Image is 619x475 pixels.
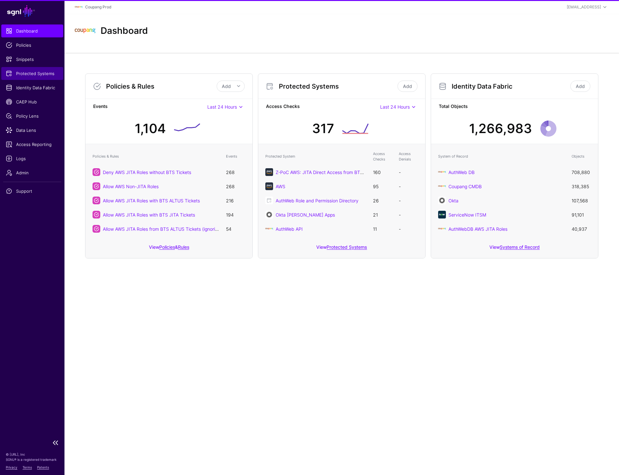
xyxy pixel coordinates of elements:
img: svg+xml;base64,PHN2ZyBpZD0iTG9nbyIgeG1sbnM9Imh0dHA6Ly93d3cudzMub3JnLzIwMDAvc3ZnIiB3aWR0aD0iMTIxLj... [75,3,83,11]
td: - [396,179,421,193]
span: Protected Systems [6,70,59,77]
a: AuthWeb Role and Permission Directory [276,198,359,203]
td: 708,880 [568,165,594,179]
a: Z-PoC AWS: JITA Direct Access from BTS ALTUS (ignoring AuthWeb) [276,170,419,175]
td: - [396,208,421,222]
td: 95 [370,179,396,193]
td: 194 [223,208,249,222]
td: 268 [223,165,249,179]
a: Privacy [6,465,17,469]
div: 317 [312,119,334,138]
th: Protected System [262,148,370,165]
a: Policies [1,39,63,52]
h3: Protected Systems [279,82,396,90]
th: Policies & Rules [89,148,223,165]
img: svg+xml;base64,PHN2ZyBpZD0iTG9nbyIgeG1sbnM9Imh0dHA6Ly93d3cudzMub3JnLzIwMDAvc3ZnIiB3aWR0aD0iMTIxLj... [75,21,95,41]
span: Support [6,188,59,194]
td: 54 [223,222,249,236]
strong: Access Checks [266,103,380,111]
td: 318,385 [568,179,594,193]
a: SGNL [4,4,61,18]
a: Data Lens [1,124,63,137]
a: AuthWeb API [276,226,303,232]
th: Objects [568,148,594,165]
a: AWS [276,184,285,189]
a: Add [570,81,590,92]
td: 91,101 [568,208,594,222]
a: Coupang CMDB [448,184,482,189]
th: Events [223,148,249,165]
a: Protected Systems [1,67,63,80]
img: svg+xml;base64,PHN2ZyB3aWR0aD0iNjQiIGhlaWdodD0iNjQiIHZpZXdCb3g9IjAgMCA2NCA2NCIgZmlsbD0ibm9uZSIgeG... [265,168,273,176]
a: Protected Systems [327,244,367,250]
th: Access Checks [370,148,396,165]
td: 160 [370,165,396,179]
td: - [396,165,421,179]
span: Policies [6,42,59,48]
a: Rules [178,244,189,250]
a: Allow AWS JITA Roles with BTS ALTUS Tickets [103,198,200,203]
h3: Policies & Rules [106,82,217,90]
span: Logs [6,155,59,162]
span: Identity Data Fabric [6,84,59,91]
span: CAEP Hub [6,99,59,105]
span: Dashboard [6,28,59,34]
a: Dashboard [1,24,63,37]
a: Okta [448,198,458,203]
th: System of Record [435,148,568,165]
a: Allow AWS JITA Roles from BTS ALTUS Tickets (ignoring AuthWeb) [103,226,242,232]
img: svg+xml;base64,PHN2ZyBpZD0iTG9nbyIgeG1sbnM9Imh0dHA6Ly93d3cudzMub3JnLzIwMDAvc3ZnIiB3aWR0aD0iMTIxLj... [438,225,446,233]
a: Systems of Record [500,244,540,250]
span: Admin [6,170,59,176]
td: - [396,222,421,236]
img: svg+xml;base64,PHN2ZyBpZD0iTG9nbyIgeG1sbnM9Imh0dHA6Ly93d3cudzMub3JnLzIwMDAvc3ZnIiB3aWR0aD0iMTIxLj... [265,225,273,233]
strong: Total Objects [439,103,590,111]
span: Last 24 Hours [207,104,237,110]
img: svg+xml;base64,PHN2ZyB3aWR0aD0iNjQiIGhlaWdodD0iNjQiIHZpZXdCb3g9IjAgMCA2NCA2NCIgZmlsbD0ibm9uZSIgeG... [265,182,273,190]
td: 21 [370,208,396,222]
td: 107,568 [568,193,594,208]
span: Snippets [6,56,59,63]
td: 26 [370,193,396,208]
a: AuthWebDB AWS JITA Roles [448,226,507,232]
a: Admin [1,166,63,179]
span: Access Reporting [6,141,59,148]
span: Add [222,83,231,89]
td: 268 [223,179,249,193]
span: Policy Lens [6,113,59,119]
a: Snippets [1,53,63,66]
span: Last 24 Hours [380,104,410,110]
img: svg+xml;base64,PHN2ZyBpZD0iTG9nbyIgeG1sbnM9Imh0dHA6Ly93d3cudzMub3JnLzIwMDAvc3ZnIiB3aWR0aD0iMTIxLj... [438,168,446,176]
strong: Events [93,103,207,111]
a: Okta [PERSON_NAME] Apps [276,212,335,218]
a: Allow AWS Non-JITA Roles [103,184,159,189]
a: Logs [1,152,63,165]
h3: Identity Data Fabric [452,82,569,90]
a: Identity Data Fabric [1,81,63,94]
div: 1,266,983 [469,119,532,138]
a: Add [398,81,418,92]
img: svg+xml;base64,PHN2ZyB3aWR0aD0iNjQiIGhlaWdodD0iNjQiIHZpZXdCb3g9IjAgMCA2NCA2NCIgZmlsbD0ibm9uZSIgeG... [265,211,273,218]
a: Access Reporting [1,138,63,151]
span: Data Lens [6,127,59,133]
a: Allow AWS JITA Roles with BTS JITA Tickets [103,212,195,218]
a: Coupang Prod [85,5,111,9]
p: SGNL® is a registered trademark [6,457,59,462]
a: Patents [37,465,49,469]
a: Policy Lens [1,110,63,122]
img: svg+xml;base64,PHN2ZyBpZD0iTG9nbyIgeG1sbnM9Imh0dHA6Ly93d3cudzMub3JnLzIwMDAvc3ZnIiB3aWR0aD0iMTIxLj... [438,182,446,190]
div: [EMAIL_ADDRESS] [567,4,601,10]
a: CAEP Hub [1,95,63,108]
td: 11 [370,222,396,236]
div: View & [85,240,252,258]
td: 216 [223,193,249,208]
img: svg+xml;base64,PHN2ZyB3aWR0aD0iNjQiIGhlaWdodD0iNjQiIHZpZXdCb3g9IjAgMCA2NCA2NCIgZmlsbD0ibm9uZSIgeG... [438,211,446,218]
div: View [431,240,598,258]
td: - [396,193,421,208]
a: Deny AWS JITA Roles without BTS Tickets [103,170,191,175]
a: Policies [159,244,175,250]
th: Access Denials [396,148,421,165]
td: 40,937 [568,222,594,236]
a: Terms [23,465,32,469]
img: svg+xml;base64,PHN2ZyB3aWR0aD0iNjQiIGhlaWdodD0iNjQiIHZpZXdCb3g9IjAgMCA2NCA2NCIgZmlsbD0ibm9uZSIgeG... [438,197,446,204]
